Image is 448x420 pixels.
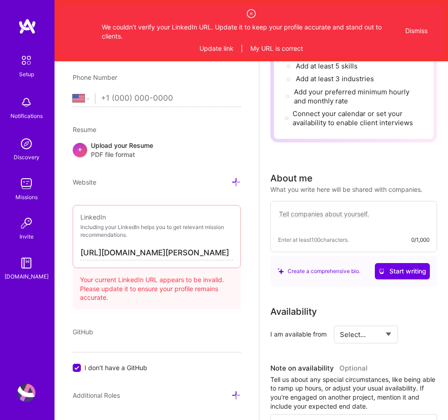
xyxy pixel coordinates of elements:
[411,235,429,244] div: 0/1,000
[17,254,35,272] img: guide book
[5,272,49,281] div: [DOMAIN_NAME]
[405,26,428,35] button: Dismiss
[14,153,40,162] div: Discovery
[378,267,426,276] span: Start writing
[18,18,36,34] img: logo
[101,85,241,112] input: +1 (000) 000-0000
[73,391,120,399] span: Additional Roles
[278,267,360,276] div: Create a comprehensive bio.
[15,193,38,202] div: Missions
[73,264,241,309] div: Your current LinkedIn URL appears to be invalid. Please update it to ensure your profile remains ...
[199,44,234,53] button: Update link
[91,150,153,159] span: PDF file format
[17,384,35,402] img: User Avatar
[250,44,303,53] button: My URL is correct
[91,141,153,159] div: Upload your Resume
[80,224,233,239] p: Including your LinkedIn helps you to get relevant mission recommendations.
[296,74,374,83] span: Add at least 3 industries
[270,171,313,185] div: About me
[296,62,358,70] span: Add at least 5 skills
[270,185,423,194] div: What you write here will be shared with companies.
[293,109,413,127] span: Connect your calendar or set your availability to enable client interviews
[270,361,368,375] div: Note on availability
[270,330,327,339] div: I am available from
[375,263,430,279] button: Start writing
[77,144,83,154] span: +
[17,135,35,153] img: discovery
[270,375,437,410] div: Tell us about any special circumstances, like being able to ramp up hours, or adjust your usual a...
[278,235,349,244] span: Enter at least 100 characters.
[10,112,43,121] div: Notifications
[73,73,117,81] span: Phone Number
[73,328,93,336] span: GitHub
[73,178,96,186] span: Website
[17,175,35,193] img: teamwork
[102,8,401,53] div: We couldn’t verify your LinkedIn URL. Update it to keep your profile accurate and stand out to cl...
[294,88,409,105] span: Add your preferred minimum hourly and monthly rate
[17,214,35,232] img: Invite
[17,51,36,70] img: setup
[378,268,385,274] i: icon CrystalBallWhite
[270,305,317,318] div: Availability
[17,93,35,112] img: bell
[73,126,96,133] span: Resume
[20,232,34,241] div: Invite
[15,384,38,402] a: User Avatar
[85,363,147,372] span: I don't have a GitHub
[241,44,243,53] span: |
[73,141,241,159] div: +Upload your ResumePDF file format
[19,70,34,79] div: Setup
[80,213,106,221] span: LinkedIn
[278,268,284,274] i: icon SuggestedTeams
[339,364,368,372] span: Optional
